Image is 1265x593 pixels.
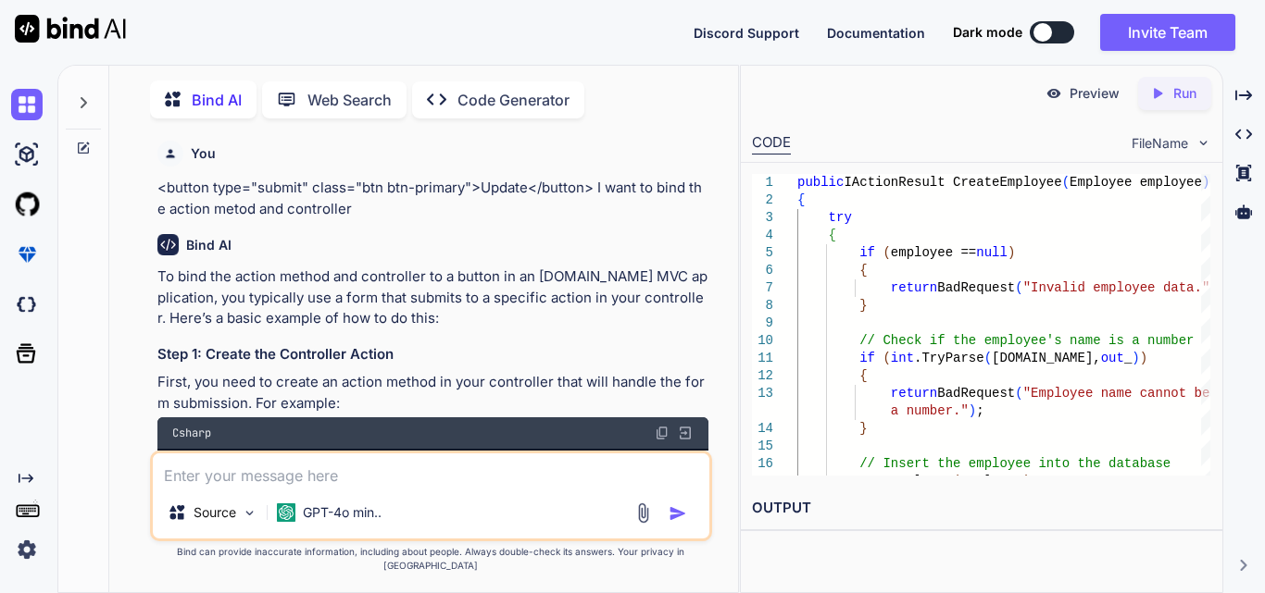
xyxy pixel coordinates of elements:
[752,244,773,262] div: 5
[172,426,211,440] span: Csharp
[984,351,992,365] span: (
[655,426,670,440] img: copy
[11,239,43,270] img: premium
[741,487,1222,530] h2: OUTPUT
[192,89,242,111] p: Bind AI
[752,473,773,490] div: 17
[1100,14,1235,51] button: Invite Team
[1023,280,1210,295] span: "Invalid employee data."
[15,15,126,43] img: Bind AI
[11,139,43,170] img: ai-studio
[752,438,773,455] div: 15
[632,502,654,524] img: attachment
[307,89,392,111] p: Web Search
[859,368,867,383] span: {
[157,266,708,329] p: To bind the action method and controller to a button in an [DOMAIN_NAME] MVC application, you typ...
[186,236,232,254] h6: Bind AI
[194,503,236,522] p: Source
[883,245,890,260] span: (
[797,192,805,207] span: {
[752,297,773,315] div: 8
[953,23,1022,42] span: Dark mode
[891,386,937,401] span: return
[1023,386,1210,401] span: "Employee name cannot be
[1070,84,1120,103] p: Preview
[752,455,773,473] div: 16
[277,503,295,522] img: GPT-4o mini
[829,228,836,242] span: {
[752,191,773,209] div: 2
[937,386,1015,401] span: BadRequest
[1070,175,1202,190] span: Employee employee
[752,132,791,154] div: CODE
[157,372,708,414] p: First, you need to create an action method in your controller that will handle the form submissio...
[11,534,43,565] img: settings
[844,175,1061,190] span: IActionResult CreateEmployee
[303,503,382,522] p: GPT-4o min..
[157,344,708,365] h3: Step 1: Create the Controller Action
[937,280,1015,295] span: BadRequest
[150,545,712,573] p: Bind can provide inaccurate information, including about people. Always double-check its answers....
[1062,175,1070,190] span: (
[953,474,960,488] span: (
[1132,351,1139,365] span: )
[191,144,216,163] h6: You
[914,351,984,365] span: .TryParse
[1008,245,1015,260] span: )
[883,351,890,365] span: (
[859,351,875,365] span: if
[11,189,43,220] img: githubLight
[976,403,983,418] span: ;
[1196,135,1211,151] img: chevron down
[11,289,43,320] img: darkCloudIdeIcon
[797,175,844,190] span: public
[891,351,914,365] span: int
[976,245,1008,260] span: null
[1031,474,1038,488] span: ;
[752,367,773,385] div: 12
[859,333,1194,348] span: // Check if the employee's name is a number
[1023,474,1031,488] span: )
[1046,85,1062,102] img: preview
[752,315,773,332] div: 9
[891,245,976,260] span: employee ==
[891,280,937,295] span: return
[752,209,773,227] div: 3
[829,210,852,225] span: try
[1173,84,1196,103] p: Run
[1101,351,1124,365] span: out
[891,403,969,418] span: a number."
[157,178,708,219] p: <button type="submit" class="btn btn-primary">Update</button> I want to bind the action metod and...
[694,25,799,41] span: Discord Support
[752,262,773,279] div: 6
[992,351,1101,365] span: [DOMAIN_NAME],
[752,332,773,350] div: 10
[1015,280,1022,295] span: (
[859,456,1171,471] span: // Insert the employee into the database
[859,245,875,260] span: if
[752,174,773,191] div: 1
[1140,351,1147,365] span: )
[752,420,773,438] div: 14
[752,350,773,367] div: 11
[1124,351,1132,365] span: _
[457,89,570,111] p: Code Generator
[694,23,799,43] button: Discord Support
[859,298,867,313] span: }
[859,263,867,278] span: {
[1132,134,1188,153] span: FileName
[669,504,687,523] img: icon
[11,89,43,120] img: chat
[960,474,1022,488] span: employee
[797,474,953,488] span: _user.InsertEmployee
[827,23,925,43] button: Documentation
[242,505,257,521] img: Pick Models
[859,421,867,436] span: }
[677,425,694,441] img: Open in Browser
[752,227,773,244] div: 4
[827,25,925,41] span: Documentation
[1015,386,1022,401] span: (
[752,279,773,297] div: 7
[752,385,773,402] div: 13
[969,403,976,418] span: )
